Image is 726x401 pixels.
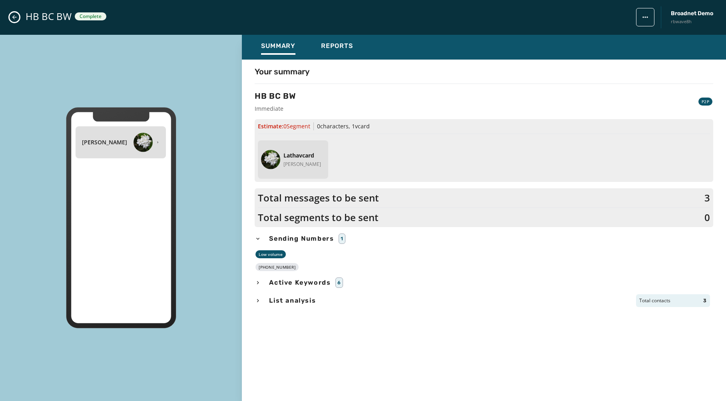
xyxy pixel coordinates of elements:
[258,192,379,204] span: Total messages to be sent
[255,250,286,258] div: Low volume
[255,233,713,244] button: Sending Numbers1
[255,90,296,102] h3: HB BC BW
[258,122,310,130] span: Estimate:
[321,42,353,50] span: Reports
[255,66,309,77] h4: Your summary
[671,10,713,18] span: Broadnet Demo
[315,38,359,56] button: Reports
[261,150,280,169] img: Latha Bojji
[671,18,713,25] span: rbwave8h
[267,234,335,243] span: Sending Numbers
[704,211,710,224] span: 0
[255,263,299,271] div: [PHONE_NUMBER]
[335,277,343,288] div: 6
[283,161,325,168] p: [PERSON_NAME]
[283,122,310,130] span: 0 Segment
[255,105,296,113] span: Immediate
[255,294,713,307] button: List analysisTotal contacts3
[255,38,302,56] button: Summary
[267,296,317,305] span: List analysis
[261,42,295,50] span: Summary
[704,192,710,204] span: 3
[703,297,707,304] span: 3
[349,122,370,130] span: , 1 vcard
[636,8,654,26] button: broadcast action menu
[283,152,325,160] h4: Lathavcard
[255,277,713,288] button: Active Keywords6
[267,278,332,287] span: Active Keywords
[258,211,379,224] span: Total segments to be sent
[339,233,345,244] div: 1
[639,297,670,304] span: Total contacts
[698,98,712,106] div: P2P
[317,122,349,130] span: 0 characters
